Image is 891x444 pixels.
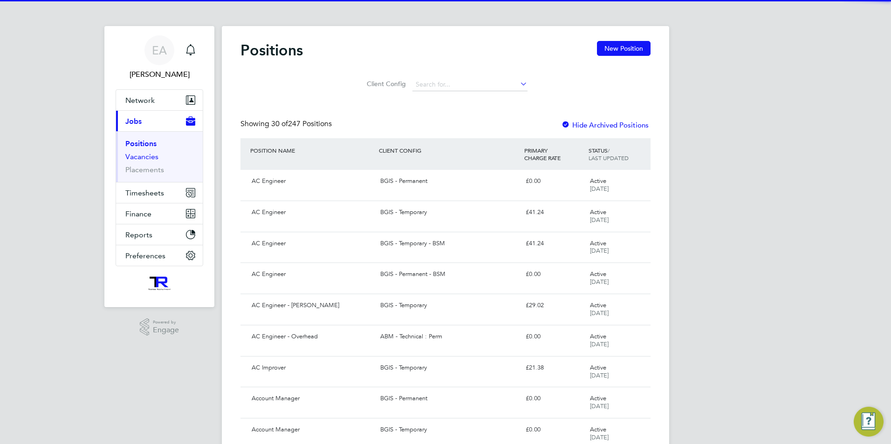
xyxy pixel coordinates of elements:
[125,117,142,126] span: Jobs
[116,111,203,131] button: Jobs
[271,119,288,128] span: 30 of
[125,230,152,239] span: Reports
[522,205,586,220] div: £41.24
[597,41,651,56] button: New Position
[377,391,521,406] div: BGIS - Permanent
[125,152,158,161] a: Vacancies
[590,425,606,433] span: Active
[377,174,521,189] div: BGIS - Permanent
[248,174,377,189] div: AC Engineer
[854,407,884,437] button: Engage Resource Center
[590,247,609,255] span: [DATE]
[377,329,521,344] div: ABM - Technical : Perm
[125,251,165,260] span: Preferences
[590,278,609,286] span: [DATE]
[590,332,606,340] span: Active
[589,154,629,161] span: LAST UPDATED
[248,360,377,376] div: AC Improver
[248,236,377,251] div: AC Engineer
[590,433,609,441] span: [DATE]
[116,182,203,203] button: Timesheets
[590,208,606,216] span: Active
[522,329,586,344] div: £0.00
[590,177,606,185] span: Active
[522,142,586,166] div: PRIMARY CHARGE RATE
[412,78,528,91] input: Search for...
[125,188,164,197] span: Timesheets
[590,371,609,379] span: [DATE]
[240,41,303,60] h2: Positions
[116,224,203,245] button: Reports
[364,80,406,88] label: Client Config
[116,90,203,110] button: Network
[125,139,157,148] a: Positions
[116,69,203,80] span: Ellis Andrew
[608,147,610,154] span: /
[153,318,179,326] span: Powered by
[590,309,609,317] span: [DATE]
[377,236,521,251] div: BGIS - Temporary - BSM
[377,422,521,437] div: BGIS - Temporary
[590,394,606,402] span: Active
[248,391,377,406] div: Account Manager
[116,276,203,290] a: Go to home page
[248,329,377,344] div: AC Engineer - Overhead
[377,267,521,282] div: BGIS - Permanent - BSM
[271,119,332,128] span: 247 Positions
[522,236,586,251] div: £41.24
[561,121,649,129] label: Hide Archived Positions
[522,298,586,313] div: £29.02
[125,96,155,105] span: Network
[240,119,334,129] div: Showing
[522,422,586,437] div: £0.00
[248,142,377,159] div: POSITION NAME
[377,298,521,313] div: BGIS - Temporary
[248,205,377,220] div: AC Engineer
[586,142,651,166] div: STATUS
[522,267,586,282] div: £0.00
[590,185,609,193] span: [DATE]
[116,35,203,80] a: EA[PERSON_NAME]
[377,360,521,376] div: BGIS - Temporary
[116,203,203,224] button: Finance
[377,205,521,220] div: BGIS - Temporary
[522,360,586,376] div: £21.38
[248,267,377,282] div: AC Engineer
[153,326,179,334] span: Engage
[377,142,521,159] div: CLIENT CONFIG
[147,276,172,290] img: wearetecrec-logo-retina.png
[590,402,609,410] span: [DATE]
[125,209,151,218] span: Finance
[116,131,203,182] div: Jobs
[116,245,203,266] button: Preferences
[140,318,179,336] a: Powered byEngage
[248,298,377,313] div: AC Engineer - [PERSON_NAME]
[590,216,609,224] span: [DATE]
[590,363,606,371] span: Active
[152,44,167,56] span: EA
[125,165,164,174] a: Placements
[522,174,586,189] div: £0.00
[590,301,606,309] span: Active
[590,239,606,247] span: Active
[590,340,609,348] span: [DATE]
[590,270,606,278] span: Active
[248,422,377,437] div: Account Manager
[104,26,214,307] nav: Main navigation
[522,391,586,406] div: £0.00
